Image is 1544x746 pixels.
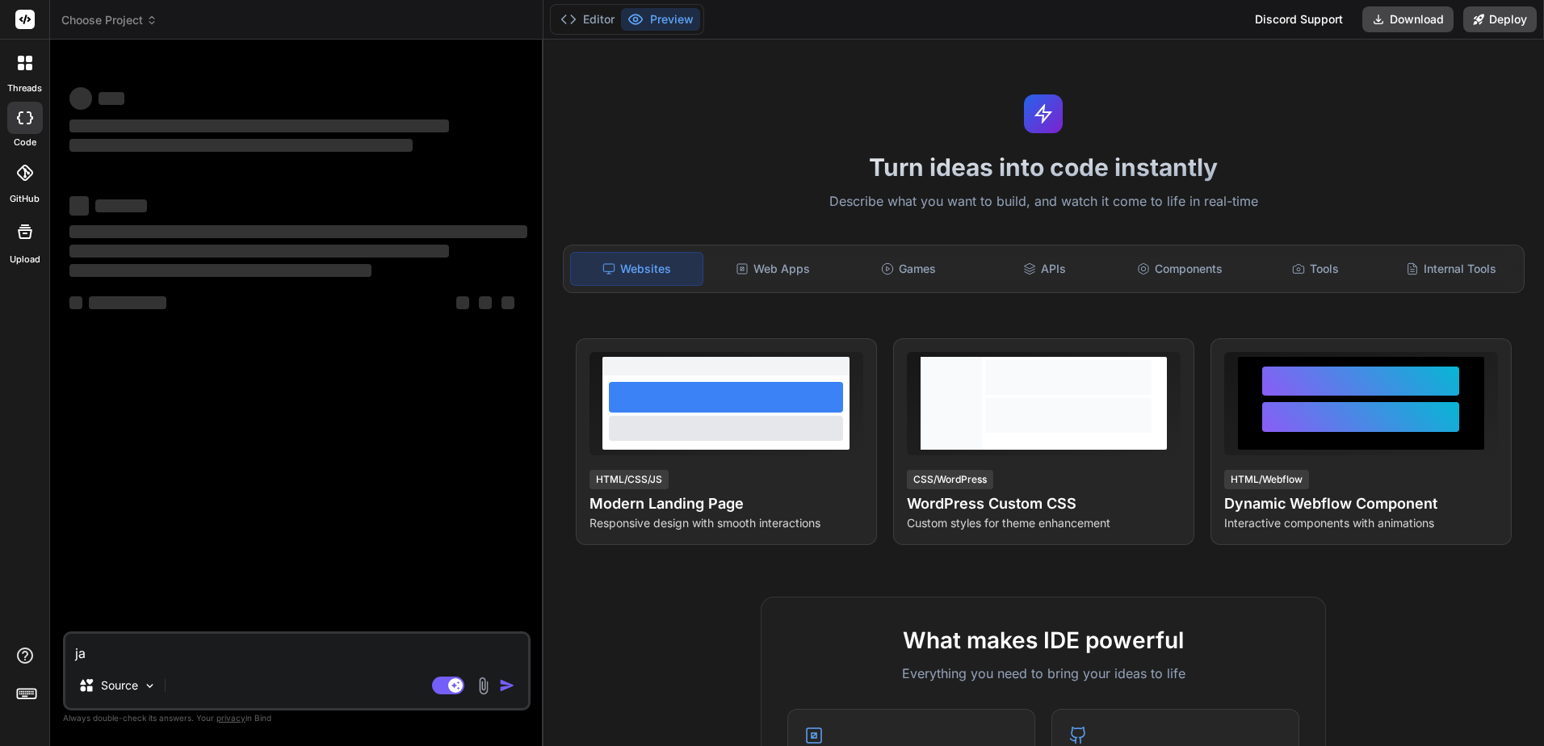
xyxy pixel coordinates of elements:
[1249,252,1382,286] div: Tools
[63,710,531,726] p: Always double-check its answers. Your in Bind
[14,136,36,149] label: code
[1114,252,1246,286] div: Components
[10,253,40,266] label: Upload
[501,296,514,309] span: ‌
[101,677,138,694] p: Source
[143,679,157,693] img: Pick Models
[907,470,993,489] div: CSS/WordPress
[1385,252,1517,286] div: Internal Tools
[10,192,40,206] label: GitHub
[907,515,1181,531] p: Custom styles for theme enhancement
[553,153,1535,182] h1: Turn ideas into code instantly
[69,296,82,309] span: ‌
[61,12,157,28] span: Choose Project
[69,139,413,152] span: ‌
[69,245,449,258] span: ‌
[570,252,704,286] div: Websites
[1224,492,1498,515] h4: Dynamic Webflow Component
[69,119,449,132] span: ‌
[787,623,1299,657] h2: What makes IDE powerful
[554,8,621,31] button: Editor
[456,296,469,309] span: ‌
[474,677,493,695] img: attachment
[589,492,863,515] h4: Modern Landing Page
[907,492,1181,515] h4: WordPress Custom CSS
[842,252,975,286] div: Games
[589,470,669,489] div: HTML/CSS/JS
[7,82,42,95] label: threads
[69,87,92,110] span: ‌
[589,515,863,531] p: Responsive design with smooth interactions
[65,634,528,663] textarea: ja
[69,196,89,216] span: ‌
[69,264,371,277] span: ‌
[1245,6,1353,32] div: Discord Support
[1463,6,1537,32] button: Deploy
[89,296,166,309] span: ‌
[216,713,245,723] span: privacy
[978,252,1110,286] div: APIs
[99,92,124,105] span: ‌
[69,225,527,238] span: ‌
[787,664,1299,683] p: Everything you need to bring your ideas to life
[499,677,515,694] img: icon
[95,199,147,212] span: ‌
[621,8,700,31] button: Preview
[707,252,839,286] div: Web Apps
[479,296,492,309] span: ‌
[1362,6,1454,32] button: Download
[553,191,1535,212] p: Describe what you want to build, and watch it come to life in real-time
[1224,515,1498,531] p: Interactive components with animations
[1224,470,1309,489] div: HTML/Webflow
